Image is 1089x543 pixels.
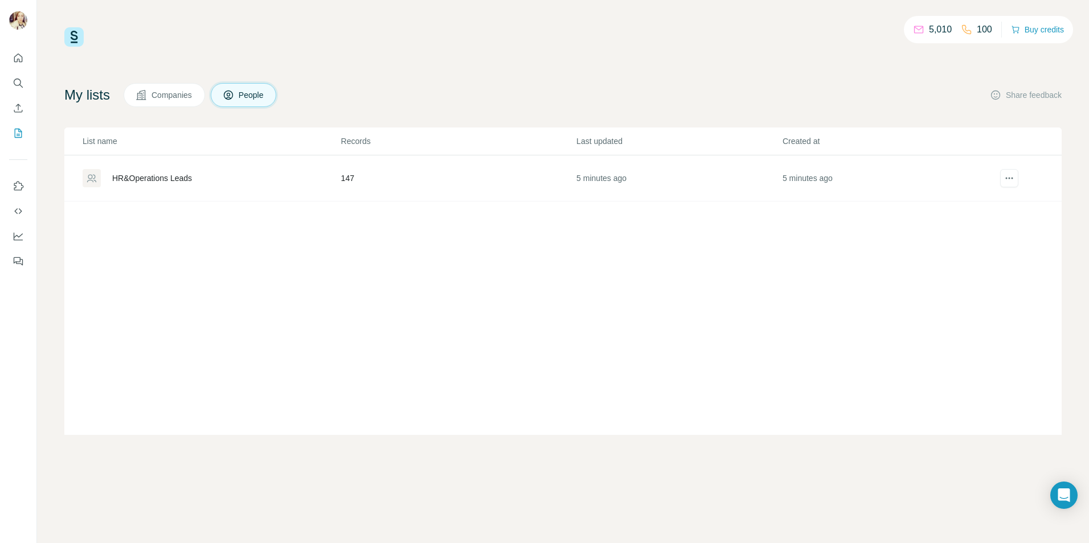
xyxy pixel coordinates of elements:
[1050,482,1078,509] div: Open Intercom Messenger
[990,89,1062,101] button: Share feedback
[239,89,265,101] span: People
[9,123,27,143] button: My lists
[576,135,781,147] p: Last updated
[1000,169,1018,187] button: actions
[977,23,992,36] p: 100
[152,89,193,101] span: Companies
[576,155,782,201] td: 5 minutes ago
[83,135,340,147] p: List name
[782,155,988,201] td: 5 minutes ago
[9,73,27,93] button: Search
[341,155,576,201] td: 147
[112,172,192,184] div: HR&Operations Leads
[9,98,27,118] button: Enrich CSV
[783,135,988,147] p: Created at
[341,135,576,147] p: Records
[1011,22,1064,38] button: Buy credits
[9,201,27,221] button: Use Surfe API
[64,86,110,104] h4: My lists
[929,23,952,36] p: 5,010
[9,11,27,30] img: Avatar
[9,226,27,246] button: Dashboard
[9,176,27,196] button: Use Surfe on LinkedIn
[9,251,27,271] button: Feedback
[64,27,84,47] img: Surfe Logo
[9,48,27,68] button: Quick start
